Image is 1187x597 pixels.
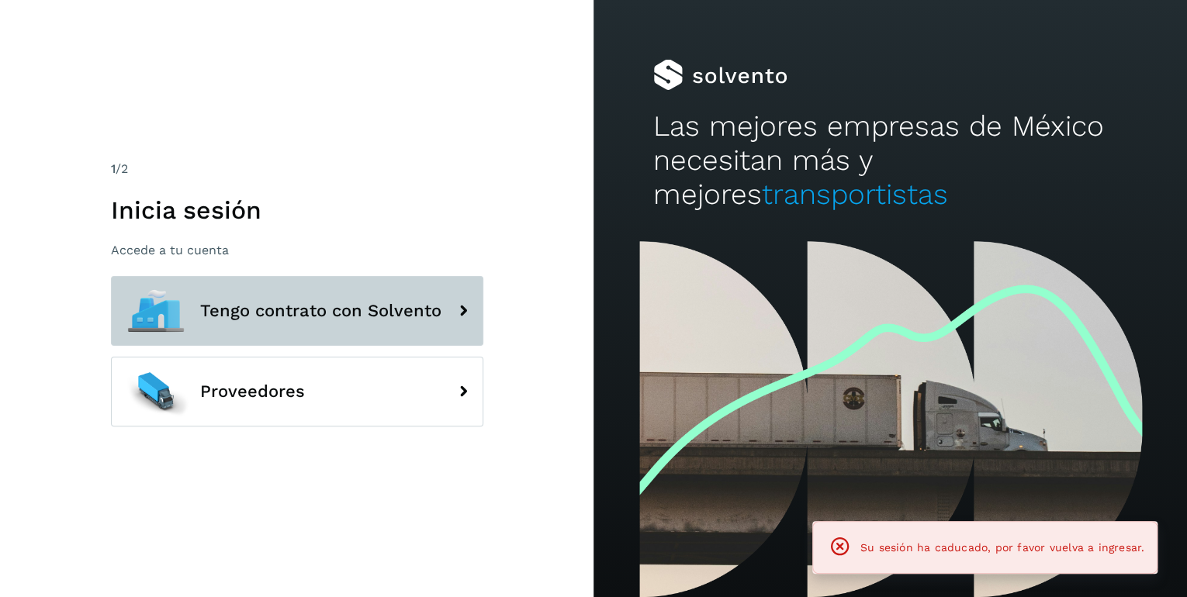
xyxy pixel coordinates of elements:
div: /2 [111,160,483,178]
span: transportistas [762,178,948,211]
span: Tengo contrato con Solvento [200,302,441,320]
span: 1 [111,161,116,176]
h1: Inicia sesión [111,195,483,225]
h2: Las mejores empresas de México necesitan más y mejores [653,109,1128,212]
button: Tengo contrato con Solvento [111,276,483,346]
span: Su sesión ha caducado, por favor vuelva a ingresar. [860,541,1144,554]
span: Proveedores [200,382,305,401]
p: Accede a tu cuenta [111,243,483,257]
button: Proveedores [111,357,483,426]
